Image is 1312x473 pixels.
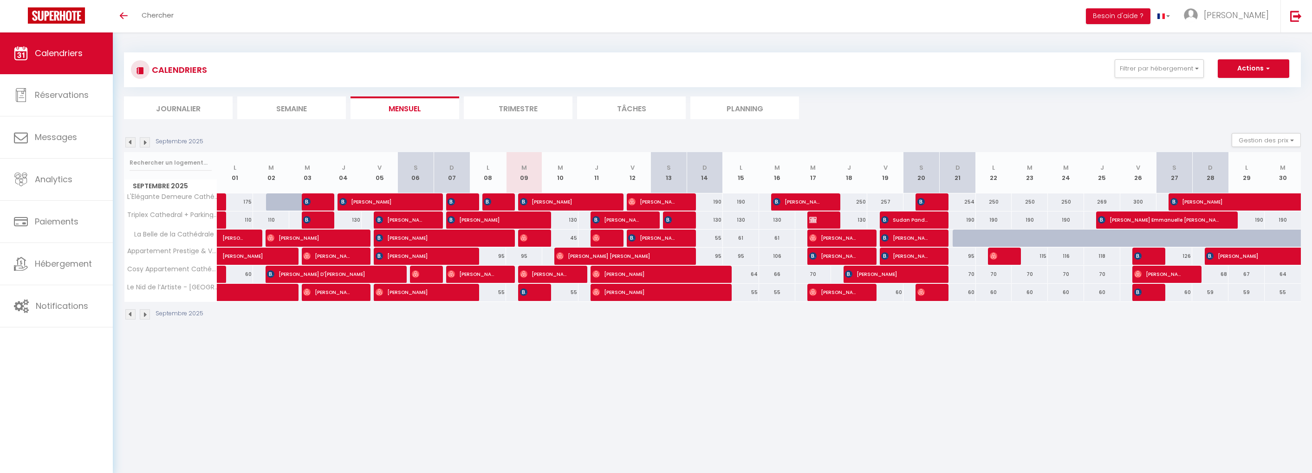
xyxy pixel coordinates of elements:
[35,47,83,59] span: Calendriers
[448,193,460,211] span: [PERSON_NAME] [PERSON_NAME]
[917,193,929,211] span: [PERSON_NAME]
[795,266,831,283] div: 70
[940,248,976,265] div: 95
[434,152,470,193] th: 07
[325,211,362,229] div: 130
[1012,284,1048,301] div: 60
[449,163,454,172] abbr: D
[398,152,434,193] th: 06
[253,152,289,193] th: 02
[592,229,604,247] span: [PERSON_NAME]
[1156,284,1193,301] div: 60
[1100,163,1104,172] abbr: J
[992,163,995,172] abbr: L
[955,163,960,172] abbr: D
[376,247,460,265] span: [PERSON_NAME]
[759,230,795,247] div: 61
[28,7,85,24] img: Super Booking
[267,265,388,283] span: [PERSON_NAME] D'[PERSON_NAME]
[289,152,325,193] th: 03
[234,163,236,172] abbr: L
[664,211,676,229] span: [PERSON_NAME]
[628,193,676,211] span: [PERSON_NAME]
[976,266,1012,283] div: 70
[1134,283,1146,301] span: [PERSON_NAME]
[217,152,253,193] th: 01
[217,266,222,283] a: [PERSON_NAME]
[1134,265,1182,283] span: [PERSON_NAME]
[1084,248,1120,265] div: 118
[917,283,929,301] span: [PERSON_NAME]
[1228,284,1265,301] div: 59
[217,193,253,211] div: 175
[521,163,527,172] abbr: M
[614,152,650,193] th: 12
[35,89,89,101] span: Réservations
[1048,211,1084,229] div: 190
[126,230,216,240] span: La Belle de la Cathédrale
[542,152,578,193] th: 10
[831,211,867,229] div: 130
[723,266,759,283] div: 64
[377,163,382,172] abbr: V
[903,152,940,193] th: 20
[592,265,713,283] span: [PERSON_NAME]
[558,163,563,172] abbr: M
[759,152,795,193] th: 16
[740,163,742,172] abbr: L
[376,229,496,247] span: [PERSON_NAME]
[577,96,686,119] li: Tâches
[723,284,759,301] div: 55
[881,211,929,229] span: Sudan Pandey
[1218,59,1289,78] button: Actions
[1012,266,1048,283] div: 70
[217,248,253,265] a: [PERSON_NAME]
[940,266,976,283] div: 70
[1048,193,1084,211] div: 250
[723,152,759,193] th: 15
[687,152,723,193] th: 14
[847,163,851,172] abbr: J
[831,152,867,193] th: 18
[809,283,857,301] span: [PERSON_NAME]
[630,163,635,172] abbr: V
[130,154,212,171] input: Rechercher un logement...
[578,152,615,193] th: 11
[1232,133,1301,147] button: Gestion des prix
[1120,152,1156,193] th: 26
[723,248,759,265] div: 95
[723,193,759,211] div: 190
[1245,163,1248,172] abbr: L
[687,230,723,247] div: 55
[687,193,723,211] div: 190
[809,211,821,229] span: Test TEst
[976,211,1012,229] div: 190
[650,152,687,193] th: 13
[237,96,346,119] li: Semaine
[414,163,418,172] abbr: S
[1170,193,1299,211] span: [PERSON_NAME]
[773,193,821,211] span: [PERSON_NAME]
[520,193,604,211] span: [PERSON_NAME]
[1192,284,1228,301] div: 59
[448,265,496,283] span: [PERSON_NAME]
[142,10,174,20] span: Chercher
[520,229,532,247] span: [PERSON_NAME]
[342,163,345,172] abbr: J
[774,163,780,172] abbr: M
[723,230,759,247] div: 61
[35,216,78,227] span: Paiements
[1136,163,1140,172] abbr: V
[1228,152,1265,193] th: 29
[628,229,676,247] span: [PERSON_NAME]
[303,283,351,301] span: [PERSON_NAME]
[1228,211,1265,229] div: 190
[723,211,759,229] div: 130
[126,211,219,218] span: Triplex Cathedral + Parking Gratuit
[881,229,929,247] span: [PERSON_NAME]
[520,283,532,301] span: [PERSON_NAME]
[470,152,506,193] th: 08
[1156,248,1193,265] div: 126
[702,163,707,172] abbr: D
[303,247,351,265] span: [PERSON_NAME]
